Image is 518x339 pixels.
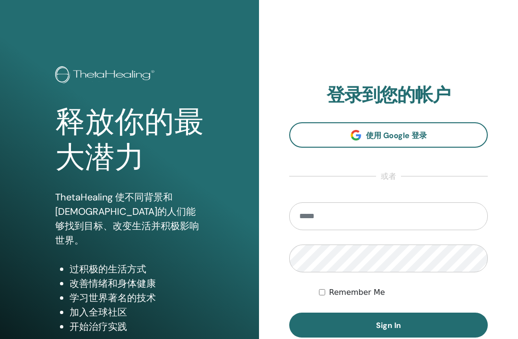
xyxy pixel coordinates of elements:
[55,190,204,247] p: ThetaHealing 使不同背景和[DEMOGRAPHIC_DATA]的人们能够找到目标、改变生活并积极影响世界。
[70,291,204,305] li: 学习世界著名的技术
[289,313,488,338] button: Sign In
[376,320,401,330] span: Sign In
[70,305,204,319] li: 加入全球社区
[70,262,204,276] li: 过积极的生活方式
[289,122,488,148] a: 使用 Google 登录
[319,287,488,298] div: Keep me authenticated indefinitely or until I manually logout
[70,276,204,291] li: 改善情绪和身体健康
[366,130,427,140] span: 使用 Google 登录
[289,84,488,106] h2: 登录到您的帐户
[55,105,204,176] h1: 释放你的最大潜力
[329,287,385,298] label: Remember Me
[376,171,401,182] span: 或者
[70,319,204,334] li: 开始治疗实践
